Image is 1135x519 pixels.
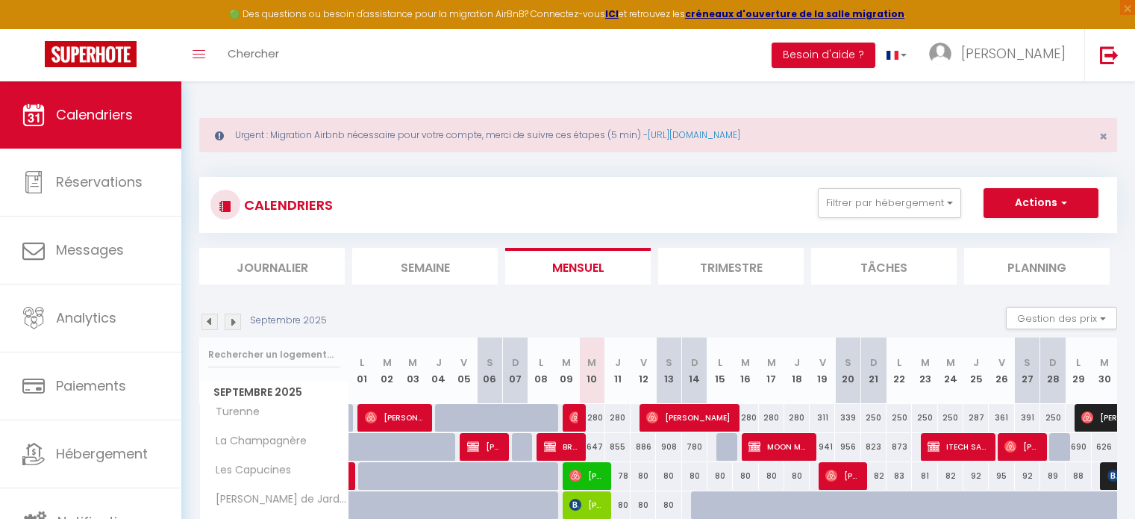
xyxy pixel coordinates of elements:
[1066,433,1091,461] div: 690
[240,188,333,222] h3: CALENDRIERS
[1076,355,1081,370] abbr: L
[656,491,681,519] div: 80
[202,462,295,479] span: Les Capucines
[569,461,603,490] span: [PERSON_NAME] Seri
[56,240,124,259] span: Messages
[605,462,631,490] div: 78
[707,462,733,490] div: 80
[1092,338,1117,404] th: 30
[825,461,859,490] span: [PERSON_NAME]
[912,338,937,404] th: 23
[1092,433,1117,461] div: 626
[605,433,631,461] div: 855
[938,462,963,490] div: 82
[349,338,375,404] th: 01
[656,462,681,490] div: 80
[1066,338,1091,404] th: 29
[1004,432,1038,461] span: [PERSON_NAME]
[887,433,912,461] div: 873
[250,314,327,328] p: Septembre 2025
[615,355,621,370] abbr: J
[666,355,672,370] abbr: S
[759,338,784,404] th: 17
[45,41,137,67] img: Super Booking
[835,404,860,432] div: 339
[691,355,698,370] abbr: D
[562,355,571,370] abbr: M
[810,338,835,404] th: 19
[741,355,750,370] abbr: M
[1006,307,1117,329] button: Gestion des prix
[784,404,810,432] div: 280
[554,338,579,404] th: 09
[631,462,656,490] div: 80
[56,173,143,191] span: Réservations
[861,338,887,404] th: 21
[921,355,930,370] abbr: M
[512,355,519,370] abbr: D
[569,491,603,519] span: [PERSON_NAME]
[202,433,310,450] span: La Champagnère
[835,338,860,404] th: 20
[646,403,731,432] span: [PERSON_NAME]
[718,355,722,370] abbr: L
[1099,130,1107,143] button: Close
[375,338,400,404] th: 02
[656,433,681,461] div: 908
[569,403,578,432] span: [PERSON_NAME]
[579,433,604,461] div: 647
[579,338,604,404] th: 10
[819,355,826,370] abbr: V
[199,248,345,285] li: Journalier
[436,355,442,370] abbr: J
[810,404,835,432] div: 311
[640,355,647,370] abbr: V
[784,462,810,490] div: 80
[794,355,800,370] abbr: J
[887,404,912,432] div: 250
[587,355,596,370] abbr: M
[1040,462,1066,490] div: 89
[682,433,707,461] div: 780
[425,338,451,404] th: 04
[984,188,1098,218] button: Actions
[963,404,989,432] div: 287
[202,404,263,420] span: Turenne
[811,248,957,285] li: Tâches
[989,404,1014,432] div: 361
[477,338,502,404] th: 06
[759,404,784,432] div: 280
[963,462,989,490] div: 92
[961,44,1066,63] span: [PERSON_NAME]
[199,118,1117,152] div: Urgent : Migration Airbnb nécessaire pour votre compte, merci de suivre ces étapes (5 min) -
[784,338,810,404] th: 18
[658,248,804,285] li: Trimestre
[861,433,887,461] div: 823
[605,404,631,432] div: 280
[202,491,351,508] span: [PERSON_NAME] de Jardin
[938,404,963,432] div: 250
[845,355,851,370] abbr: S
[682,462,707,490] div: 80
[964,248,1110,285] li: Planning
[1015,338,1040,404] th: 27
[887,462,912,490] div: 83
[360,355,364,370] abbr: L
[887,338,912,404] th: 22
[963,338,989,404] th: 25
[539,355,543,370] abbr: L
[1015,404,1040,432] div: 391
[733,404,758,432] div: 280
[989,462,1014,490] div: 95
[605,7,619,20] a: ICI
[912,462,937,490] div: 81
[56,376,126,395] span: Paiements
[861,404,887,432] div: 250
[1040,404,1066,432] div: 250
[1100,355,1109,370] abbr: M
[216,29,290,81] a: Chercher
[528,338,554,404] th: 08
[400,338,425,404] th: 03
[929,43,951,65] img: ...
